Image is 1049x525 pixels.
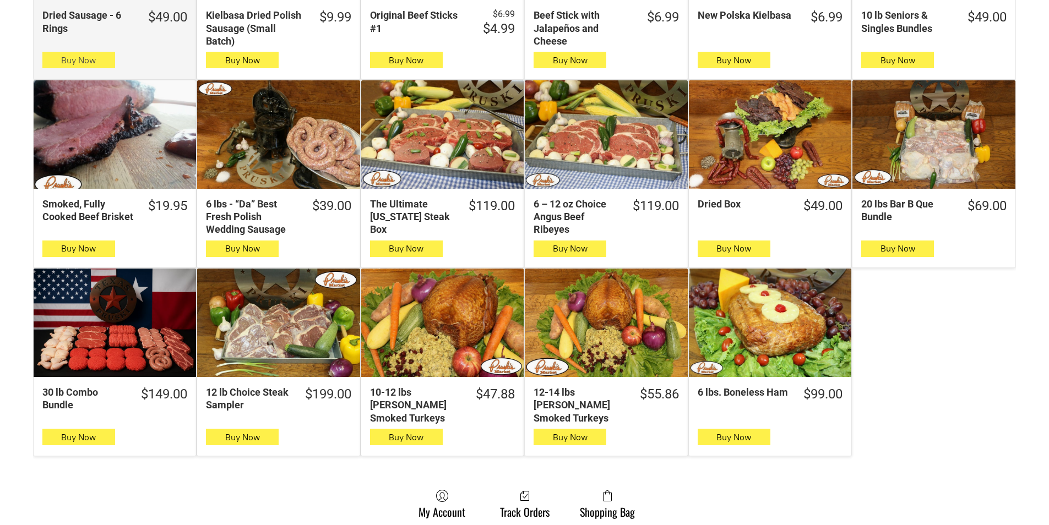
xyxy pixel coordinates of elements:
span: Buy Now [553,432,588,442]
div: $49.00 [148,9,187,26]
a: $119.00The Ultimate [US_STATE] Steak Box [361,198,524,236]
a: My Account [413,489,471,518]
div: $55.86 [640,386,679,403]
div: Original Beef Sticks #1 [370,9,469,35]
span: Buy Now [553,55,588,65]
div: 30 lb Combo Bundle [42,386,127,412]
a: Dried Box [689,80,851,189]
div: $49.00 [803,198,843,215]
button: Buy Now [206,52,279,68]
a: $49.00Dried Sausage - 6 Rings [34,9,196,35]
a: Smoked, Fully Cooked Beef Brisket [34,80,196,189]
div: Dried Sausage - 6 Rings [42,9,134,35]
a: $6.99 $4.99Original Beef Sticks #1 [361,9,524,37]
button: Buy Now [42,240,115,257]
a: Shopping Bag [574,489,640,518]
a: $119.006 – 12 oz Choice Angus Beef Ribeyes [525,198,687,236]
div: 10 lb Seniors & Singles Bundles [861,9,953,35]
a: $49.00Dried Box [689,198,851,215]
a: $55.8612-14 lbs [PERSON_NAME] Smoked Turkeys [525,386,687,424]
a: $149.0030 lb Combo Bundle [34,386,196,412]
span: Buy Now [716,55,751,65]
div: 6 – 12 oz Choice Angus Beef Ribeyes [534,198,618,236]
button: Buy Now [42,429,115,445]
button: Buy Now [698,429,770,445]
button: Buy Now [698,52,770,68]
a: $69.0020 lbs Bar B Que Bundle [852,198,1015,223]
a: $19.95Smoked, Fully Cooked Beef Brisket [34,198,196,223]
span: Buy Now [553,243,588,254]
a: $199.0012 lb Choice Steak Sampler [197,386,360,412]
span: Buy Now [880,55,915,65]
button: Buy Now [206,240,279,257]
button: Buy Now [861,240,934,257]
a: $6.99Beef Stick with Jalapeños and Cheese [525,9,687,47]
a: 20 lbs Bar B Que Bundle [852,80,1015,189]
a: 10-12 lbs Pruski&#39;s Smoked Turkeys [361,269,524,377]
div: The Ultimate [US_STATE] Steak Box [370,198,454,236]
div: $119.00 [633,198,679,215]
button: Buy Now [534,429,606,445]
span: Buy Now [880,243,915,254]
div: $6.99 [647,9,679,26]
a: 12 lb Choice Steak Sampler [197,269,360,377]
a: 12-14 lbs Pruski&#39;s Smoked Turkeys [525,269,687,377]
button: Buy Now [42,52,115,68]
a: $47.8810-12 lbs [PERSON_NAME] Smoked Turkeys [361,386,524,424]
div: $149.00 [141,386,187,403]
a: Track Orders [494,489,555,518]
div: 6 lbs - “Da” Best Fresh Polish Wedding Sausage [206,198,297,236]
a: 6 lbs - “Da” Best Fresh Polish Wedding Sausage [197,80,360,189]
button: Buy Now [370,429,443,445]
span: Buy Now [61,55,96,65]
div: $69.00 [968,198,1007,215]
a: $6.99New Polska Kielbasa [689,9,851,26]
div: $99.00 [803,386,843,403]
a: $99.006 lbs. Boneless Ham [689,386,851,403]
div: 12 lb Choice Steak Sampler [206,386,290,412]
div: $119.00 [469,198,515,215]
div: $6.99 [811,9,843,26]
span: Buy Now [61,432,96,442]
div: New Polska Kielbasa [698,9,796,21]
div: $49.00 [968,9,1007,26]
div: $199.00 [305,386,351,403]
a: 6 – 12 oz Choice Angus Beef Ribeyes [525,80,687,189]
div: Beef Stick with Jalapeños and Cheese [534,9,632,47]
span: Buy Now [389,243,423,254]
div: $47.88 [476,386,515,403]
div: $39.00 [312,198,351,215]
div: $19.95 [148,198,187,215]
span: Buy Now [225,432,260,442]
div: $4.99 [483,20,515,37]
span: Buy Now [389,432,423,442]
div: Kielbasa Dried Polish Sausage (Small Batch) [206,9,305,47]
a: $49.0010 lb Seniors & Singles Bundles [852,9,1015,35]
s: $6.99 [493,9,515,19]
div: Dried Box [698,198,789,210]
span: Buy Now [716,243,751,254]
span: Buy Now [61,243,96,254]
button: Buy Now [698,240,770,257]
span: Buy Now [225,243,260,254]
div: Smoked, Fully Cooked Beef Brisket [42,198,134,223]
button: Buy Now [206,429,279,445]
span: Buy Now [389,55,423,65]
span: Buy Now [716,432,751,442]
button: Buy Now [370,52,443,68]
a: $39.006 lbs - “Da” Best Fresh Polish Wedding Sausage [197,198,360,236]
a: $9.99Kielbasa Dried Polish Sausage (Small Batch) [197,9,360,47]
button: Buy Now [534,240,606,257]
a: 6 lbs. Boneless Ham [689,269,851,377]
button: Buy Now [534,52,606,68]
div: 6 lbs. Boneless Ham [698,386,789,398]
div: 20 lbs Bar B Que Bundle [861,198,953,223]
div: 10-12 lbs [PERSON_NAME] Smoked Turkeys [370,386,461,424]
button: Buy Now [861,52,934,68]
button: Buy Now [370,240,443,257]
a: The Ultimate Texas Steak Box [361,80,524,189]
div: 12-14 lbs [PERSON_NAME] Smoked Turkeys [534,386,625,424]
a: 30 lb Combo Bundle [34,269,196,377]
div: $9.99 [319,9,351,26]
span: Buy Now [225,55,260,65]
